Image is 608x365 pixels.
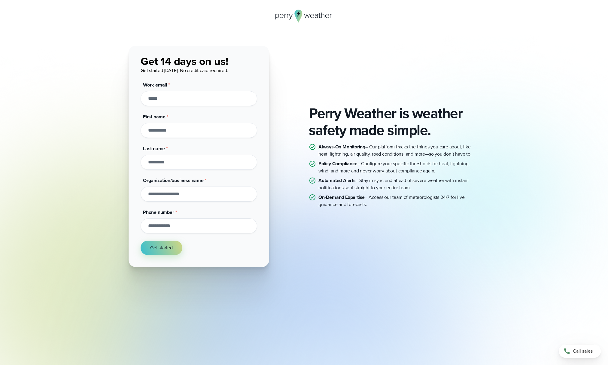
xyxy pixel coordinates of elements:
span: Phone number [143,209,174,216]
span: Get started [DATE]. No credit card required. [141,67,228,74]
span: Organization/business name [143,177,204,184]
span: Call sales [573,348,593,355]
button: Get started [141,241,182,255]
span: Get 14 days on us! [141,53,228,69]
span: First name [143,113,166,120]
p: – Stay in sync and ahead of severe weather with instant notifications sent straight to your entir... [318,177,479,191]
strong: Automated Alerts [318,177,356,184]
a: Call sales [559,345,601,358]
span: Last name [143,145,165,152]
p: – Our platform tracks the things you care about, like heat, lightning, air quality, road conditio... [318,143,479,158]
strong: Always-On Monitoring [318,143,365,150]
p: – Configure your specific thresholds for heat, lightning, wind, and more and never worry about co... [318,160,479,175]
span: Work email [143,81,167,88]
p: – Access our team of meteorologists 24/7 for live guidance and forecasts. [318,194,479,208]
strong: On-Demand Expertise [318,194,365,201]
span: Get started [150,244,173,251]
h2: Perry Weather is weather safety made simple. [309,105,479,138]
strong: Policy Compliance [318,160,357,167]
